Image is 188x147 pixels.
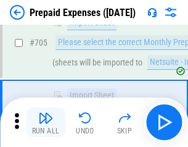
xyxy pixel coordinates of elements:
button: Undo [65,107,105,137]
button: Skip [105,107,144,137]
div: Skip [117,127,133,135]
img: Run All [38,111,53,125]
div: Undo [76,127,94,135]
img: Back [10,5,25,20]
div: Import Sheet [67,88,116,103]
img: Undo [78,111,92,125]
div: Run All [32,127,60,135]
img: Settings menu [163,5,178,20]
img: Support [147,7,157,17]
img: Main button [154,112,174,132]
img: Skip [117,111,132,125]
span: # 705 [30,38,47,48]
button: Run All [26,107,65,137]
div: Prepaid Expenses ([DATE]) [30,7,136,19]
